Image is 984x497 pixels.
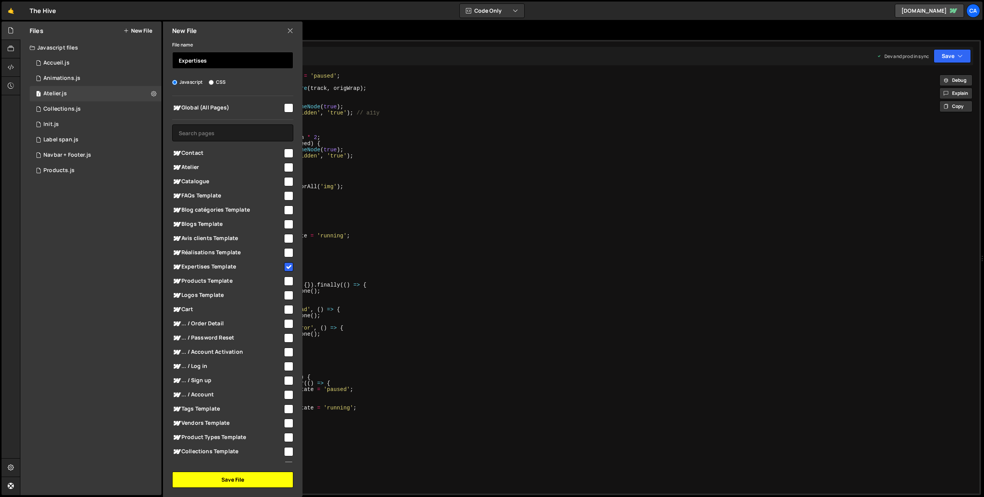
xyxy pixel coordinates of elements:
[172,291,283,300] span: Logos Template
[172,149,283,158] span: Contact
[172,348,283,357] span: ... / Account Activation
[172,404,283,414] span: Tags Template
[43,136,78,143] div: Label span.js
[172,262,283,272] span: Expertises Template
[172,27,197,35] h2: New File
[30,132,161,147] div: 17034/47788.js
[172,305,283,314] span: Cart
[30,55,161,71] div: 17034/46801.js
[43,121,59,128] div: Init.js
[30,117,161,132] div: 17034/46803.js
[966,4,980,18] a: Ca
[30,86,161,101] div: 17034/47966.js
[30,147,161,163] div: 17034/47476.js
[30,101,161,117] div: 17034/47715.js
[934,49,971,63] button: Save
[209,80,214,85] input: CSS
[172,103,283,113] span: Global (All Pages)
[172,376,283,385] span: ... / Sign up
[172,191,283,200] span: FAQs Template
[43,90,67,97] div: Atelier.js
[172,41,193,49] label: File name
[172,333,283,343] span: ... / Password Reset
[172,248,283,257] span: Réalisations Template
[172,78,203,86] label: Javascript
[172,390,283,399] span: ... / Account
[43,106,81,113] div: Collections.js
[43,60,70,66] div: Accueil.js
[43,152,91,159] div: Navbar + Footer.js
[36,91,41,98] span: 1
[172,220,283,229] span: Blogs Template
[43,167,75,174] div: Products.js
[460,4,524,18] button: Code Only
[172,177,283,186] span: Catalogue
[939,88,972,99] button: Explain
[43,75,80,82] div: Animations.js
[209,78,226,86] label: CSS
[172,433,283,442] span: Product Types Template
[172,205,283,215] span: Blog catégories Template
[877,53,929,60] div: Dev and prod in sync
[2,2,20,20] a: 🤙
[939,101,972,112] button: Copy
[172,277,283,286] span: Products Template
[172,447,283,456] span: Collections Template
[30,71,161,86] div: 17034/46849.js
[939,75,972,86] button: Debug
[172,461,283,470] span: Product Options Template
[895,4,964,18] a: [DOMAIN_NAME]
[30,27,43,35] h2: Files
[30,163,161,178] div: 17034/47579.js
[172,319,283,328] span: ... / Order Detail
[123,28,152,34] button: New File
[172,80,177,85] input: Javascript
[172,163,283,172] span: Atelier
[20,40,161,55] div: Javascript files
[172,362,283,371] span: ... / Log in
[172,52,293,69] input: Name
[172,472,293,488] button: Save File
[172,234,283,243] span: Avis clients Template
[172,124,293,141] input: Search pages
[172,419,283,428] span: Vendors Template
[30,6,56,15] div: The Hive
